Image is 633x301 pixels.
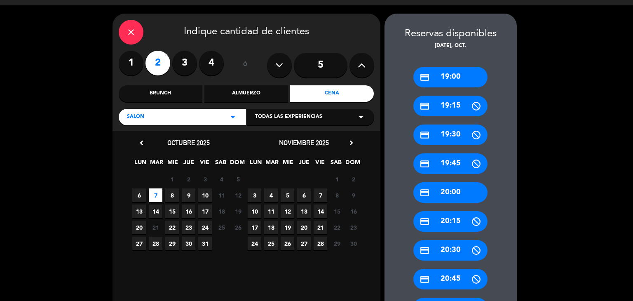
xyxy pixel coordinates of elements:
[281,221,294,234] span: 19
[248,205,261,218] span: 10
[165,221,179,234] span: 22
[297,205,311,218] span: 13
[314,205,327,218] span: 14
[330,205,344,218] span: 15
[127,113,144,121] span: SALON
[281,188,294,202] span: 5
[126,27,136,37] i: close
[165,172,179,186] span: 1
[314,188,327,202] span: 7
[384,42,517,50] div: [DATE], oct.
[255,113,322,121] span: Todas las experiencias
[330,237,344,250] span: 29
[132,205,146,218] span: 13
[182,188,195,202] span: 9
[149,205,162,218] span: 14
[119,51,143,75] label: 1
[214,158,227,171] span: SAB
[413,96,488,116] div: 19:15
[314,221,327,234] span: 21
[248,237,261,250] span: 24
[281,237,294,250] span: 26
[347,205,360,218] span: 16
[413,153,488,174] div: 19:45
[281,205,294,218] span: 12
[132,188,146,202] span: 6
[248,188,261,202] span: 3
[345,158,359,171] span: DOM
[313,158,327,171] span: VIE
[231,205,245,218] span: 19
[228,112,238,122] i: arrow_drop_down
[329,158,343,171] span: SAB
[182,172,195,186] span: 2
[149,237,162,250] span: 28
[264,237,278,250] span: 25
[420,245,430,256] i: credit_card
[347,221,360,234] span: 23
[290,85,374,102] div: Cena
[172,51,197,75] label: 3
[198,158,211,171] span: VIE
[231,172,245,186] span: 5
[215,205,228,218] span: 18
[182,221,195,234] span: 23
[249,158,263,171] span: LUN
[231,221,245,234] span: 26
[149,221,162,234] span: 21
[182,237,195,250] span: 30
[413,182,488,203] div: 20:00
[420,101,430,111] i: credit_card
[134,158,147,171] span: LUN
[413,211,488,232] div: 20:15
[297,158,311,171] span: JUE
[281,158,295,171] span: MIE
[119,85,202,102] div: Brunch
[347,172,360,186] span: 2
[330,188,344,202] span: 8
[264,205,278,218] span: 11
[420,72,430,82] i: credit_card
[330,172,344,186] span: 1
[230,158,244,171] span: DOM
[198,237,212,250] span: 31
[182,205,195,218] span: 16
[420,274,430,285] i: credit_card
[199,51,224,75] label: 4
[314,237,327,250] span: 28
[297,237,311,250] span: 27
[356,112,366,122] i: arrow_drop_down
[420,188,430,198] i: credit_card
[145,51,170,75] label: 2
[119,20,374,45] div: Indique cantidad de clientes
[215,188,228,202] span: 11
[231,188,245,202] span: 12
[297,188,311,202] span: 6
[167,139,210,147] span: octubre 2025
[413,125,488,145] div: 19:30
[420,159,430,169] i: credit_card
[132,237,146,250] span: 27
[215,221,228,234] span: 25
[264,221,278,234] span: 18
[150,158,163,171] span: MAR
[330,221,344,234] span: 22
[137,139,146,147] i: chevron_left
[413,269,488,289] div: 20:45
[198,172,212,186] span: 3
[420,130,430,140] i: credit_card
[215,172,228,186] span: 4
[149,188,162,202] span: 7
[232,51,259,80] div: ó
[384,26,517,42] div: Reservas disponibles
[347,237,360,250] span: 30
[420,216,430,227] i: credit_card
[165,188,179,202] span: 8
[413,240,488,261] div: 20:30
[182,158,195,171] span: JUE
[198,221,212,234] span: 24
[132,221,146,234] span: 20
[198,205,212,218] span: 17
[165,205,179,218] span: 15
[204,85,288,102] div: Almuerzo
